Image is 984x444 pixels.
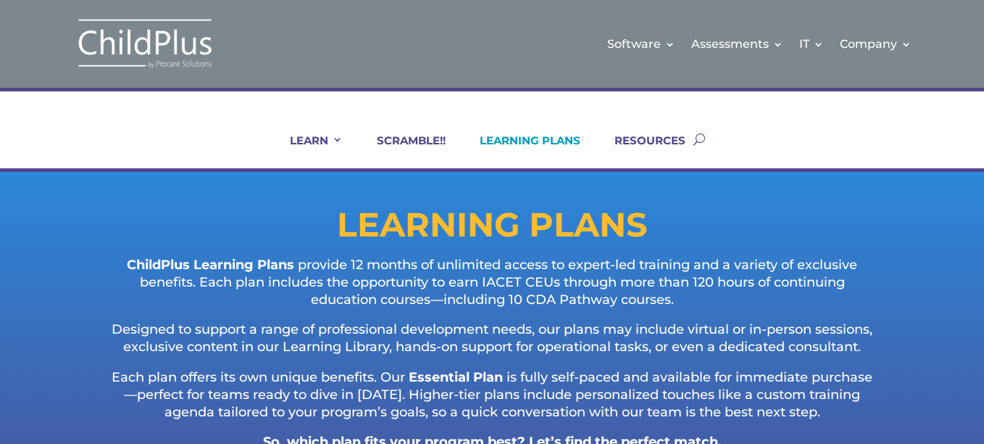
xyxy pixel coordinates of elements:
p: Designed to support a range of professional development needs, our plans may include virtual or i... [107,321,877,369]
p: provide 12 months of unlimited access to expert-led training and a variety of exclusive benefits.... [107,257,877,321]
a: Assessments [691,15,783,73]
a: IT [799,15,824,73]
h1: LEARNING PLANS [49,208,935,249]
a: Software [607,15,675,73]
a: Company [840,15,912,73]
a: LEARNING PLANS [462,133,580,168]
a: SCRAMBLE!! [359,133,446,168]
a: LEARN [272,133,343,168]
strong: ChildPlus Learning Plans [127,257,294,273]
strong: Essential Plan [409,369,503,385]
p: Each plan offers its own unique benefits. Our is fully self-paced and available for immediate pur... [107,369,877,434]
a: RESOURCES [596,133,685,168]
